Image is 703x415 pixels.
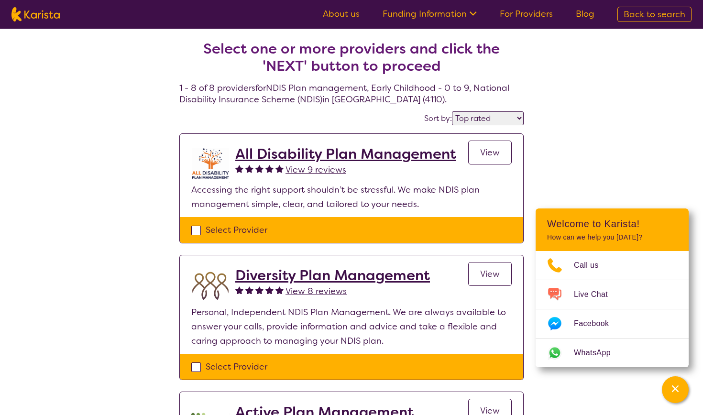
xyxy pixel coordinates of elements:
img: duqvjtfkvnzb31ymex15.png [191,267,230,305]
img: fullstar [265,164,274,173]
a: About us [323,8,360,20]
h2: Welcome to Karista! [547,218,677,229]
img: fullstar [235,286,243,294]
a: Diversity Plan Management [235,267,430,284]
h2: Select one or more providers and click the 'NEXT' button to proceed [191,40,512,75]
a: View [468,262,512,286]
a: All Disability Plan Management [235,145,456,163]
img: fullstar [275,286,284,294]
img: fullstar [255,286,264,294]
img: fullstar [265,286,274,294]
img: at5vqv0lot2lggohlylh.jpg [191,145,230,183]
a: View 9 reviews [286,163,346,177]
a: Funding Information [383,8,477,20]
a: View 8 reviews [286,284,347,298]
p: How can we help you [DATE]? [547,233,677,241]
img: Karista logo [11,7,60,22]
label: Sort by: [424,113,452,123]
a: Blog [576,8,594,20]
h4: 1 - 8 of 8 providers for NDIS Plan management , Early Childhood - 0 to 9 , National Disability In... [179,17,524,105]
span: View 8 reviews [286,285,347,297]
a: View [468,141,512,164]
p: Accessing the right support shouldn’t be stressful. We make NDIS plan management simple, clear, a... [191,183,512,211]
span: View 9 reviews [286,164,346,175]
span: Live Chat [574,287,619,302]
a: Web link opens in a new tab. [536,339,689,367]
div: Channel Menu [536,208,689,367]
img: fullstar [245,164,253,173]
a: Back to search [617,7,692,22]
span: Facebook [574,317,620,331]
img: fullstar [255,164,264,173]
span: View [480,268,500,280]
ul: Choose channel [536,251,689,367]
span: WhatsApp [574,346,622,360]
img: fullstar [235,164,243,173]
img: fullstar [245,286,253,294]
a: For Providers [500,8,553,20]
span: Back to search [624,9,685,20]
p: Personal, Independent NDIS Plan Management. We are always available to answer your calls, provide... [191,305,512,348]
img: fullstar [275,164,284,173]
span: View [480,147,500,158]
span: Call us [574,258,610,273]
button: Channel Menu [662,376,689,403]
